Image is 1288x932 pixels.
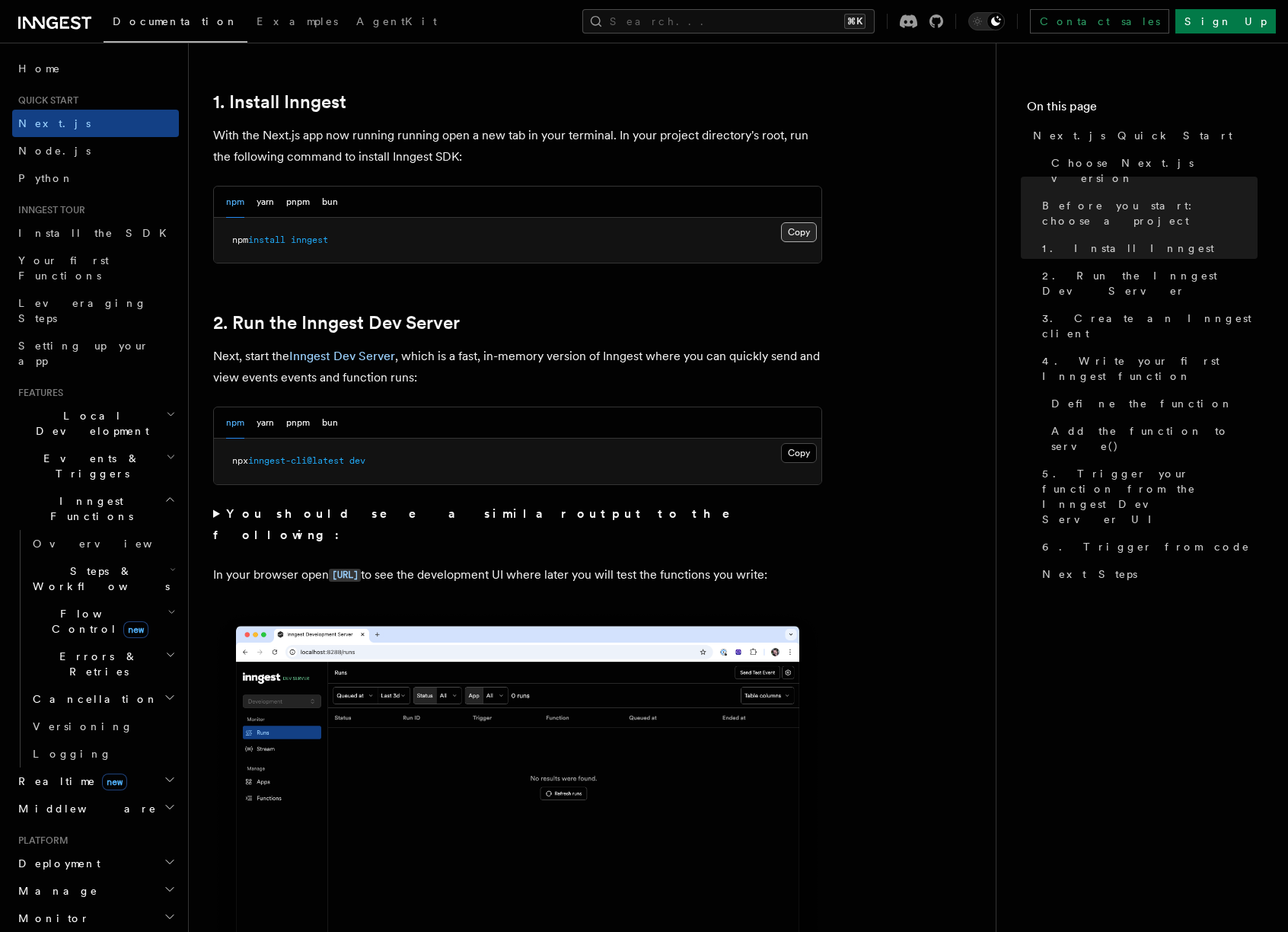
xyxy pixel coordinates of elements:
[286,407,310,439] button: pnpm
[12,493,164,524] span: Inngest Functions
[12,877,179,905] button: Manage
[12,402,179,445] button: Local Development
[12,137,179,164] a: Node.js
[12,94,78,107] span: Quick start
[257,407,274,439] button: yarn
[1042,466,1258,527] span: 5. Trigger your function from the Inngest Dev Server UI
[12,487,179,530] button: Inngest Functions
[12,856,100,871] span: Deployment
[347,5,446,41] a: AgentKit
[248,235,285,245] span: install
[33,748,112,760] span: Logging
[12,55,179,82] a: Home
[12,451,166,481] span: Events & Triggers
[27,643,179,685] button: Errors & Retries
[329,567,361,582] a: [URL]
[844,14,866,29] kbd: ⌘K
[1042,268,1258,298] span: 2. Run the Inngest Dev Server
[1036,560,1258,588] a: Next Steps
[12,774,127,789] span: Realtime
[27,713,179,740] a: Versioning
[33,538,190,550] span: Overview
[1036,262,1258,305] a: 2. Run the Inngest Dev Server
[322,187,338,218] button: bun
[322,407,338,439] button: bun
[1175,9,1276,34] a: Sign Up
[12,850,179,877] button: Deployment
[286,187,310,218] button: pnpm
[27,557,179,600] button: Steps & Workflows
[12,332,179,375] a: Setting up your app
[18,340,149,367] span: Setting up your app
[1045,390,1258,417] a: Define the function
[1027,97,1258,122] h4: On this page
[123,621,148,638] span: new
[12,905,179,932] button: Monitor
[781,443,817,463] button: Copy
[12,530,179,768] div: Inngest Functions
[1045,417,1258,460] a: Add the function to serve()
[1042,539,1250,554] span: 6. Trigger from code
[1051,423,1258,454] span: Add the function to serve()
[356,15,437,27] span: AgentKit
[18,145,91,157] span: Node.js
[329,569,361,582] code: [URL]
[33,720,133,733] span: Versioning
[12,164,179,192] a: Python
[12,801,157,816] span: Middleware
[102,774,127,790] span: new
[12,110,179,137] a: Next.js
[1042,311,1258,341] span: 3. Create an Inngest client
[104,5,247,43] a: Documentation
[18,172,74,184] span: Python
[12,835,69,847] span: Platform
[27,530,179,557] a: Overview
[12,911,90,926] span: Monitor
[1036,192,1258,235] a: Before you start: choose a project
[1030,9,1169,34] a: Contact sales
[968,12,1005,30] button: Toggle dark mode
[12,445,179,487] button: Events & Triggers
[113,15,238,27] span: Documentation
[1036,305,1258,347] a: 3. Create an Inngest client
[12,387,63,399] span: Features
[12,768,179,795] button: Realtimenew
[27,606,167,637] span: Flow Control
[1045,149,1258,192] a: Choose Next.js version
[349,455,365,466] span: dev
[257,187,274,218] button: yarn
[582,9,875,34] button: Search...⌘K
[1036,460,1258,533] a: 5. Trigger your function from the Inngest Dev Server UI
[12,219,179,247] a: Install the SDK
[18,227,176,239] span: Install the SDK
[213,125,822,168] p: With the Next.js app now running running open a new tab in your terminal. In your project directo...
[1042,241,1214,256] span: 1. Install Inngest
[27,740,179,768] a: Logging
[232,235,248,245] span: npm
[12,408,166,439] span: Local Development
[12,795,179,822] button: Middleware
[1051,155,1258,186] span: Choose Next.js version
[27,649,165,679] span: Errors & Retries
[226,187,244,218] button: npm
[232,455,248,466] span: npx
[213,346,822,388] p: Next, start the , which is a fast, in-memory version of Inngest where you can quickly send and vi...
[213,91,346,113] a: 1. Install Inngest
[213,506,751,542] strong: You should see a similar output to the following:
[12,204,85,216] span: Inngest tour
[248,455,344,466] span: inngest-cli@latest
[12,247,179,289] a: Your first Functions
[213,564,822,586] p: In your browser open to see the development UI where later you will test the functions you write:
[1036,533,1258,560] a: 6. Trigger from code
[12,883,98,898] span: Manage
[27,691,158,707] span: Cancellation
[226,407,244,439] button: npm
[289,349,395,363] a: Inngest Dev Server
[18,254,109,282] span: Your first Functions
[1042,353,1258,384] span: 4. Write your first Inngest function
[12,289,179,332] a: Leveraging Steps
[1033,128,1232,143] span: Next.js Quick Start
[27,600,179,643] button: Flow Controlnew
[247,5,347,41] a: Examples
[27,685,179,713] button: Cancellation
